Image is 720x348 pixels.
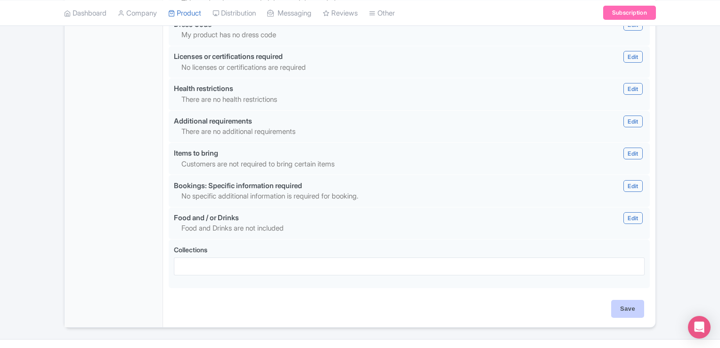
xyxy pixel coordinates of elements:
[174,116,252,127] div: Additional requirements
[181,223,558,234] p: Food and Drinks are not included
[181,126,558,137] p: There are no additional requirements
[611,300,644,318] input: Save
[603,6,656,20] a: Subscription
[623,51,642,63] a: Edit
[623,83,642,95] a: Edit
[174,51,283,62] div: Licenses or certifications required
[181,191,558,202] p: No specific additional information is required for booking.
[623,116,642,127] a: Edit
[181,159,558,170] p: Customers are not required to bring certain items
[181,30,558,41] p: My product has no dress code
[623,212,642,224] a: Edit
[623,180,642,192] a: Edit
[174,148,218,159] div: Items to bring
[623,148,642,159] a: Edit
[181,62,558,73] p: No licenses or certifications are required
[174,213,239,224] div: Food and / or Drinks
[174,246,207,254] span: Collections
[688,316,711,339] div: Open Intercom Messenger
[174,181,302,191] div: Bookings: Specific information required
[174,83,233,94] div: Health restrictions
[181,94,558,105] p: There are no health restrictions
